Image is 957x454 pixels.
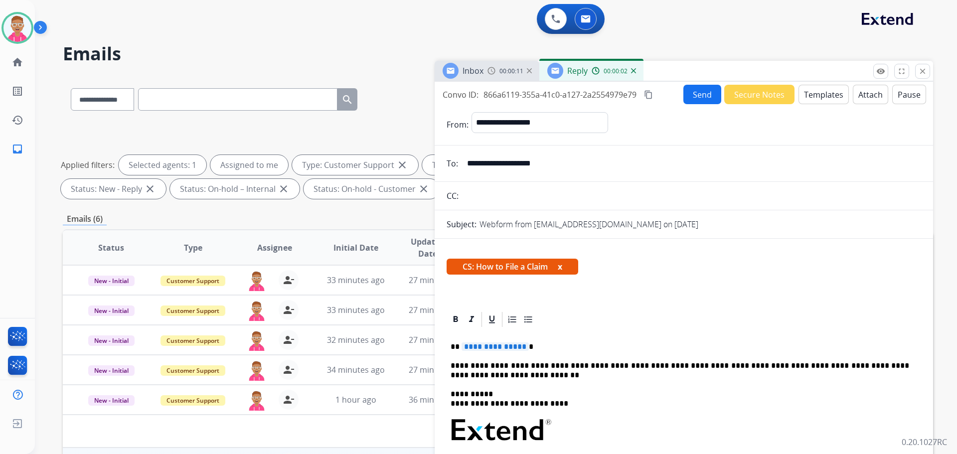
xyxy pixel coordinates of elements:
p: 0.20.1027RC [902,436,947,448]
mat-icon: person_remove [283,394,295,406]
span: Customer Support [160,335,225,346]
p: From: [447,119,469,131]
span: New - Initial [88,335,135,346]
span: 33 minutes ago [327,275,385,286]
span: Customer Support [160,395,225,406]
button: Secure Notes [724,85,795,104]
img: agent-avatar [247,360,267,381]
p: To: [447,157,458,169]
span: Reply [567,65,588,76]
button: Send [683,85,721,104]
span: 27 minutes ago [409,334,467,345]
div: Type: Shipping Protection [422,155,553,175]
span: 00:00:02 [604,67,628,75]
span: New - Initial [88,305,135,316]
span: 36 minutes ago [409,394,467,405]
mat-icon: inbox [11,143,23,155]
span: 27 minutes ago [409,304,467,315]
div: Type: Customer Support [292,155,418,175]
button: Templates [798,85,849,104]
mat-icon: person_remove [283,274,295,286]
span: 27 minutes ago [409,275,467,286]
span: 33 minutes ago [327,304,385,315]
button: Pause [892,85,926,104]
mat-icon: list_alt [11,85,23,97]
img: agent-avatar [247,390,267,411]
span: 00:00:11 [499,67,523,75]
span: Status [98,242,124,254]
mat-icon: close [396,159,408,171]
div: Bullet List [521,312,536,327]
mat-icon: remove_red_eye [876,67,885,76]
img: agent-avatar [247,270,267,291]
h2: Emails [63,44,933,64]
p: CC: [447,190,459,202]
span: Type [184,242,202,254]
span: CS: How to File a Claim [447,259,578,275]
span: Customer Support [160,365,225,376]
span: New - Initial [88,276,135,286]
div: Status: New - Reply [61,179,166,199]
span: New - Initial [88,395,135,406]
mat-icon: person_remove [283,304,295,316]
p: Webform from [EMAIL_ADDRESS][DOMAIN_NAME] on [DATE] [479,218,698,230]
div: Assigned to me [210,155,288,175]
div: Underline [484,312,499,327]
span: Assignee [257,242,292,254]
mat-icon: person_remove [283,334,295,346]
span: Customer Support [160,305,225,316]
mat-icon: close [918,67,927,76]
div: Italic [464,312,479,327]
button: Attach [853,85,888,104]
div: Status: On-hold – Internal [170,179,300,199]
span: 34 minutes ago [327,364,385,375]
p: Subject: [447,218,477,230]
span: 27 minutes ago [409,364,467,375]
mat-icon: fullscreen [897,67,906,76]
span: 866a6119-355a-41c0-a127-2a2554979e79 [483,89,637,100]
span: 1 hour ago [335,394,376,405]
mat-icon: content_copy [644,90,653,99]
p: Applied filters: [61,159,115,171]
mat-icon: close [278,183,290,195]
div: Selected agents: 1 [119,155,206,175]
button: x [558,261,562,273]
img: agent-avatar [247,330,267,351]
mat-icon: home [11,56,23,68]
span: Initial Date [333,242,378,254]
mat-icon: person_remove [283,364,295,376]
div: Bold [448,312,463,327]
p: Convo ID: [443,89,478,101]
span: Customer Support [160,276,225,286]
div: Status: On-hold - Customer [304,179,440,199]
span: Updated Date [405,236,451,260]
img: avatar [3,14,31,42]
img: agent-avatar [247,300,267,321]
span: Inbox [463,65,483,76]
p: Emails (6) [63,213,107,225]
span: 32 minutes ago [327,334,385,345]
mat-icon: search [341,94,353,106]
mat-icon: close [144,183,156,195]
div: Ordered List [505,312,520,327]
mat-icon: history [11,114,23,126]
mat-icon: close [418,183,430,195]
span: New - Initial [88,365,135,376]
